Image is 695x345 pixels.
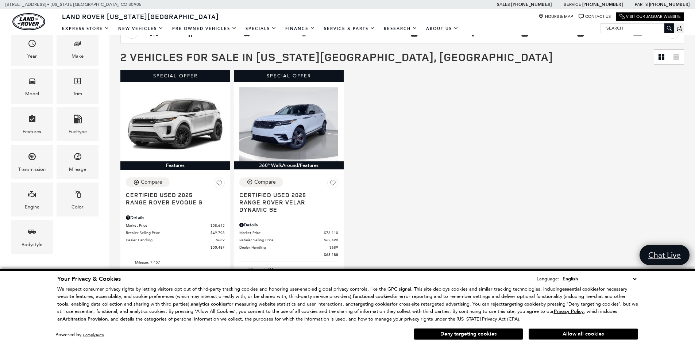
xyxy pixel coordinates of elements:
li: Mileage: 6,102 [239,265,338,275]
span: Range Rover Evoque S [126,199,219,206]
div: Year [27,52,37,60]
a: Privacy Policy [554,308,584,314]
a: Research [379,22,422,35]
div: Pricing Details - Range Rover Velar Dynamic SE [239,222,338,228]
img: 2025 Land Rover Range Rover Velar Dynamic SE [239,87,338,161]
span: $58,615 [211,223,225,228]
strong: targeting cookies [354,301,391,307]
span: 2 Vehicles for Sale in [US_STATE][GEOGRAPHIC_DATA], [GEOGRAPHIC_DATA] [120,49,553,64]
span: Trim [73,75,82,90]
span: Range Rover Velar Dynamic SE [239,199,333,213]
a: $50,487 [126,245,225,250]
button: Save Vehicle [214,177,225,191]
span: $63,188 [324,252,338,257]
div: ModelModel [11,69,53,103]
div: Color [72,203,84,211]
a: Visit Our Jaguar Website [619,14,681,19]
a: Retailer Selling Price $62,499 [239,237,338,243]
a: Certified Used 2025Range Rover Velar Dynamic SE [239,191,338,213]
img: Land Rover [12,13,45,30]
strong: Arbitration Provision [62,316,108,322]
button: Compare Vehicle [239,177,283,187]
button: Save Vehicle [327,177,338,191]
span: Mileage [73,150,82,165]
a: New Vehicles [114,22,168,35]
div: Special Offer [234,70,344,82]
a: Specials [241,22,281,35]
button: Allow all cookies [529,329,638,340]
span: $689 [216,237,225,243]
a: [PHONE_NUMBER] [582,1,623,7]
span: Make [73,37,82,52]
button: Deny targeting cookies [414,328,523,340]
span: $73,110 [324,230,338,235]
p: We respect consumer privacy rights by letting visitors opt out of third-party tracking cookies an... [57,285,638,323]
a: Contact Us [579,14,611,19]
span: Bodystyle [28,226,36,241]
span: Model [28,75,36,90]
nav: Main Navigation [58,22,463,35]
span: Fueltype [73,113,82,128]
input: Search [601,24,674,32]
span: $49,798 [211,230,225,235]
a: Chat Live [640,245,690,265]
div: Compare [141,179,162,185]
div: Powered by [55,333,104,337]
select: Language Select [561,275,638,283]
div: Compare [254,179,276,185]
span: Retailer Selling Price [239,237,324,243]
div: EngineEngine [11,183,53,216]
a: Market Price $73,110 [239,230,338,235]
a: [STREET_ADDRESS] • [US_STATE][GEOGRAPHIC_DATA], CO 80905 [5,2,142,7]
a: Service & Parts [320,22,379,35]
span: $62,499 [324,237,338,243]
span: Dealer Handling [239,245,329,250]
div: Make [72,52,84,60]
strong: essential cookies [562,286,599,292]
div: Trim [73,90,82,98]
span: Transmission [28,150,36,165]
a: [PHONE_NUMBER] [511,1,552,7]
div: FeaturesFeatures [11,107,53,141]
span: Certified Used 2025 [126,191,219,199]
div: BodystyleBodystyle [11,220,53,254]
span: Certified Used 2025 [239,191,333,199]
a: Certified Used 2025Range Rover Evoque S [126,191,225,206]
span: Features [28,113,36,128]
a: Hours & Map [538,14,573,19]
div: Bodystyle [22,241,42,249]
span: $689 [329,245,338,250]
div: Special Offer [120,70,230,82]
span: Sales [497,2,510,7]
a: EXPRESS STORE [58,22,114,35]
u: Privacy Policy [554,308,584,315]
span: Color [73,188,82,203]
div: ColorColor [57,183,99,216]
span: Year [28,37,36,52]
span: Retailer Selling Price [126,230,211,235]
div: Features [120,161,230,169]
span: Market Price [239,230,324,235]
div: Pricing Details - Range Rover Evoque S [126,214,225,221]
div: MileageMileage [57,145,99,179]
a: About Us [422,22,463,35]
span: Land Rover [US_STATE][GEOGRAPHIC_DATA] [62,12,219,21]
div: Fueltype [69,128,87,136]
div: Engine [25,203,39,211]
div: Language: [537,276,559,281]
div: TransmissionTransmission [11,145,53,179]
span: Chat Live [645,250,684,260]
div: MakeMake [57,32,99,66]
span: Service [564,2,581,7]
a: Pre-Owned Vehicles [168,22,241,35]
span: Dealer Handling [126,237,216,243]
a: Land Rover [US_STATE][GEOGRAPHIC_DATA] [58,12,223,21]
a: Dealer Handling $689 [239,245,338,250]
span: Parts [635,2,648,7]
div: FueltypeFueltype [57,107,99,141]
a: Retailer Selling Price $49,798 [126,230,225,235]
span: $50,487 [211,245,225,250]
a: Dealer Handling $689 [126,237,225,243]
a: ComplyAuto [83,333,104,337]
a: Market Price $58,615 [126,223,225,228]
